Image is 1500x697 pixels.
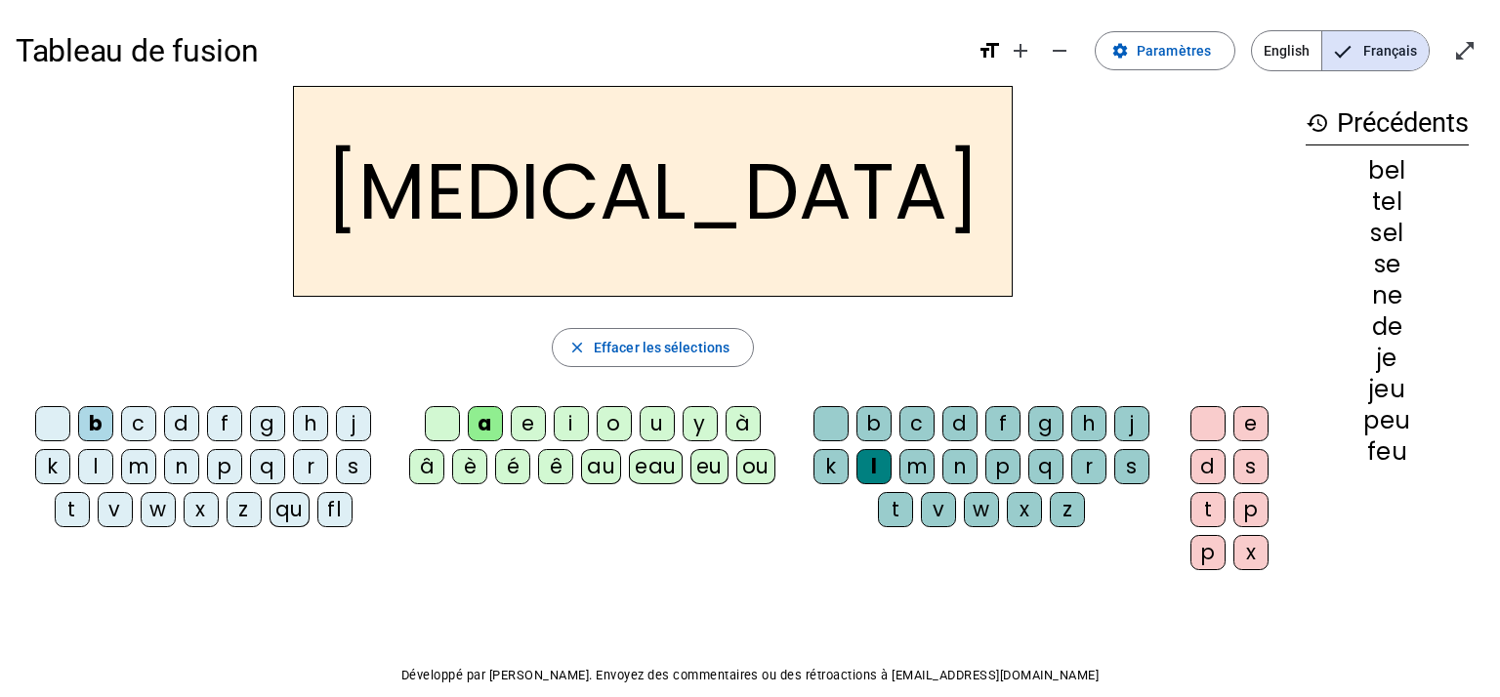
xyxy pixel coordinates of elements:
[899,449,935,484] div: m
[317,492,353,527] div: fl
[856,449,892,484] div: l
[293,406,328,441] div: h
[640,406,675,441] div: u
[978,39,1001,62] mat-icon: format_size
[552,328,754,367] button: Effacer les sélections
[1095,31,1235,70] button: Paramètres
[736,449,775,484] div: ou
[250,449,285,484] div: q
[813,449,849,484] div: k
[1050,492,1085,527] div: z
[629,449,683,484] div: eau
[511,406,546,441] div: e
[597,406,632,441] div: o
[1453,39,1477,62] mat-icon: open_in_full
[1190,449,1226,484] div: d
[1306,102,1469,145] h3: Précédents
[207,449,242,484] div: p
[1322,31,1429,70] span: Français
[270,492,310,527] div: qu
[336,406,371,441] div: j
[35,449,70,484] div: k
[964,492,999,527] div: w
[452,449,487,484] div: è
[726,406,761,441] div: à
[1233,492,1269,527] div: p
[594,336,729,359] span: Effacer les sélections
[942,406,978,441] div: d
[55,492,90,527] div: t
[78,449,113,484] div: l
[690,449,729,484] div: eu
[1306,315,1469,339] div: de
[1306,440,1469,464] div: feu
[1445,31,1484,70] button: Entrer en plein écran
[1252,31,1321,70] span: English
[141,492,176,527] div: w
[1306,222,1469,245] div: sel
[1028,449,1063,484] div: q
[538,449,573,484] div: ê
[1048,39,1071,62] mat-icon: remove
[121,406,156,441] div: c
[899,406,935,441] div: c
[921,492,956,527] div: v
[16,20,962,82] h1: Tableau de fusion
[1137,39,1211,62] span: Paramètres
[293,86,1013,297] h2: [MEDICAL_DATA]
[184,492,219,527] div: x
[1114,406,1149,441] div: j
[336,449,371,484] div: s
[227,492,262,527] div: z
[1040,31,1079,70] button: Diminuer la taille de la police
[78,406,113,441] div: b
[683,406,718,441] div: y
[293,449,328,484] div: r
[1009,39,1032,62] mat-icon: add
[1306,409,1469,432] div: peu
[1071,449,1106,484] div: r
[878,492,913,527] div: t
[98,492,133,527] div: v
[1071,406,1106,441] div: h
[16,664,1484,687] p: Développé par [PERSON_NAME]. Envoyez des commentaires ou des rétroactions à [EMAIL_ADDRESS][DOMAI...
[985,406,1021,441] div: f
[164,449,199,484] div: n
[1114,449,1149,484] div: s
[1233,406,1269,441] div: e
[1007,492,1042,527] div: x
[1306,378,1469,401] div: jeu
[1251,30,1430,71] mat-button-toggle-group: Language selection
[985,449,1021,484] div: p
[1190,535,1226,570] div: p
[409,449,444,484] div: â
[1001,31,1040,70] button: Augmenter la taille de la police
[1306,190,1469,214] div: tel
[121,449,156,484] div: m
[581,449,621,484] div: au
[468,406,503,441] div: a
[1306,253,1469,276] div: se
[1028,406,1063,441] div: g
[495,449,530,484] div: é
[1233,449,1269,484] div: s
[1190,492,1226,527] div: t
[250,406,285,441] div: g
[1111,42,1129,60] mat-icon: settings
[1306,284,1469,307] div: ne
[1306,159,1469,183] div: bel
[942,449,978,484] div: n
[164,406,199,441] div: d
[554,406,589,441] div: i
[1306,111,1329,135] mat-icon: history
[1233,535,1269,570] div: x
[1306,347,1469,370] div: je
[856,406,892,441] div: b
[568,339,586,356] mat-icon: close
[207,406,242,441] div: f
